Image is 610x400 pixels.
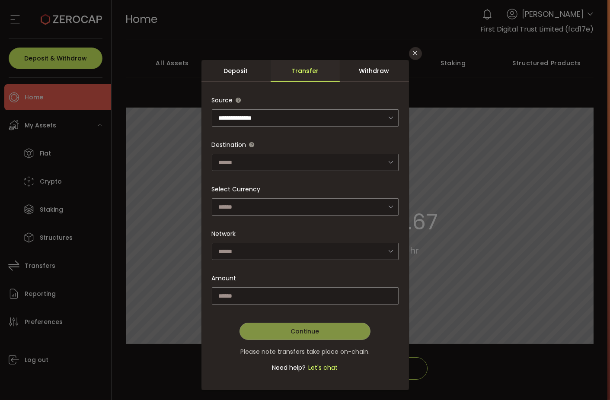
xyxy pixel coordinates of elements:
[212,140,246,149] span: Destination
[567,359,610,400] iframe: Chat Widget
[201,60,271,82] div: Deposit
[340,60,409,82] div: Withdraw
[306,363,338,372] span: Let's chat
[291,327,319,336] span: Continue
[409,47,422,60] button: Close
[240,323,370,340] button: Continue
[201,60,409,390] div: dialog
[212,229,241,238] label: Network
[212,185,266,194] label: Select Currency
[212,96,233,105] span: Source
[240,347,370,356] span: Please note transfers take place on-chain.
[272,363,306,372] span: Need help?
[271,60,340,82] div: Transfer
[212,270,236,287] span: Amount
